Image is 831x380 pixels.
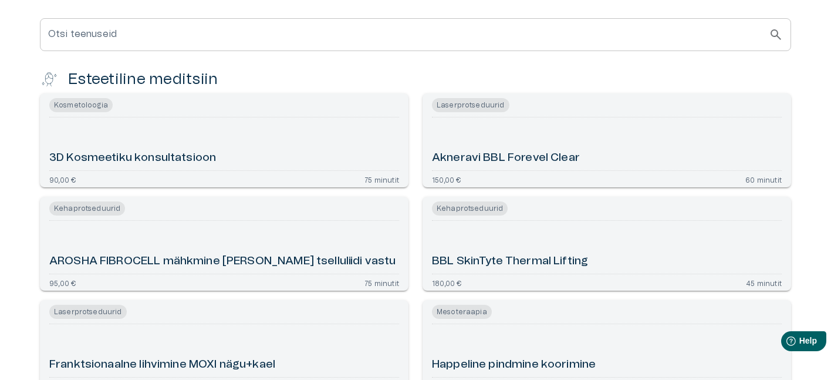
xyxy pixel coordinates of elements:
[49,98,113,112] span: Kosmetoloogia
[364,176,399,183] p: 75 minutit
[49,254,396,270] h6: AROSHA FIBROCELL mähkmine [PERSON_NAME] tselluliidi vastu
[739,327,831,359] iframe: Help widget launcher
[40,93,408,187] a: Navigate to 3D Kosmeetiku konsultatsioon
[423,93,791,187] a: Navigate to Akneravi BBL Forevel Clear
[432,279,461,286] p: 180,00 €
[49,150,216,166] h6: 3D Kosmeetiku konsultatsioon
[432,176,461,183] p: 150,00 €
[49,279,76,286] p: 95,00 €
[745,176,782,183] p: 60 minutit
[769,28,783,42] span: search
[432,201,508,216] span: Kehaprotseduurid
[49,357,275,373] h6: Franktsionaalne lihvimine MOXI nägu+kael
[432,357,596,373] h6: Happeline pindmine koorimine
[432,150,580,166] h6: Akneravi BBL Forevel Clear
[432,305,492,319] span: Mesoteraapia
[432,98,509,112] span: Laserprotseduurid
[68,70,218,89] h4: Esteetiline meditsiin
[423,197,791,291] a: Navigate to BBL SkinTyte Thermal Lifting
[49,201,125,216] span: Kehaprotseduurid
[49,176,76,183] p: 90,00 €
[432,254,588,270] h6: BBL SkinTyte Thermal Lifting
[746,279,782,286] p: 45 minutit
[49,305,127,319] span: Laserprotseduurid
[40,197,408,291] a: Navigate to AROSHA FIBROCELL mähkmine turse ja tselluliidi vastu
[364,279,399,286] p: 75 minutit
